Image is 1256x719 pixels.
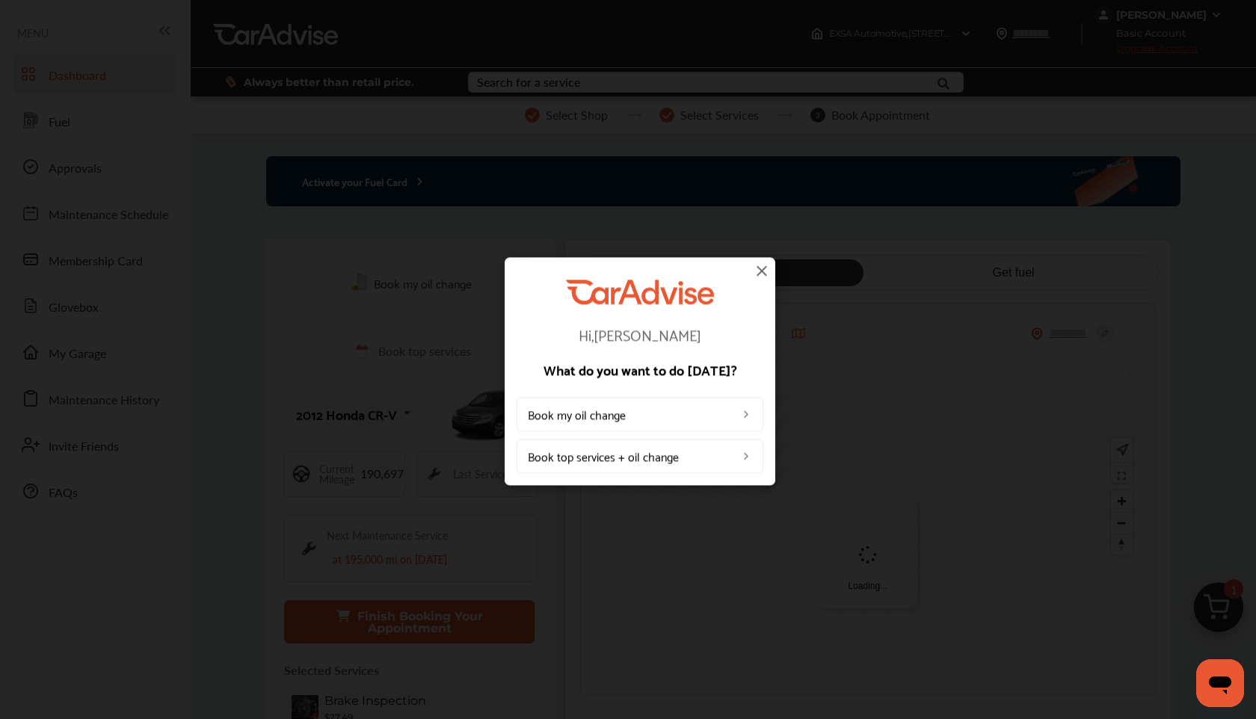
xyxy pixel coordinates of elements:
[753,262,771,280] img: close-icon.a004319c.svg
[740,451,752,463] img: left_arrow_icon.0f472efe.svg
[517,363,763,377] p: What do you want to do [DATE]?
[1196,659,1244,707] iframe: Button to launch messaging window
[517,439,763,474] a: Book top services + oil change
[566,280,714,304] img: CarAdvise Logo
[517,327,763,342] p: Hi, [PERSON_NAME]
[517,398,763,432] a: Book my oil change
[740,409,752,421] img: left_arrow_icon.0f472efe.svg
